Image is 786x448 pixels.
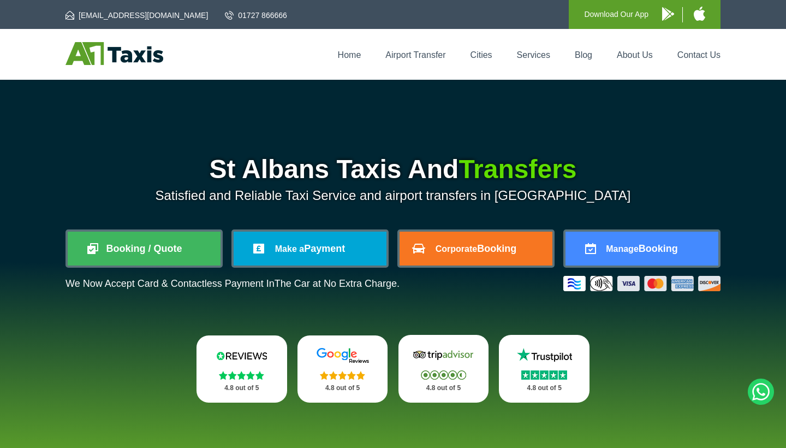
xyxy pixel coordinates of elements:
a: [EMAIL_ADDRESS][DOMAIN_NAME] [65,10,208,21]
a: Make aPayment [234,232,386,266]
img: Stars [421,370,466,380]
img: Tripadvisor [410,347,476,363]
img: A1 Taxis Android App [662,7,674,21]
a: Cities [471,50,492,60]
a: Blog [575,50,592,60]
a: 01727 866666 [225,10,287,21]
p: 4.8 out of 5 [209,381,275,395]
p: 4.8 out of 5 [511,381,577,395]
a: Trustpilot Stars 4.8 out of 5 [499,335,589,403]
span: Manage [606,244,639,254]
p: Download Our App [584,8,648,21]
img: Credit And Debit Cards [563,276,720,291]
p: 4.8 out of 5 [410,381,477,395]
img: Stars [219,371,264,380]
img: Stars [320,371,365,380]
img: A1 Taxis St Albans LTD [65,42,163,65]
img: Google [310,347,376,364]
span: Corporate [436,244,477,254]
a: ManageBooking [565,232,718,266]
img: Trustpilot [511,347,577,363]
a: Booking / Quote [68,232,221,266]
p: 4.8 out of 5 [309,381,376,395]
a: Airport Transfer [385,50,445,60]
h1: St Albans Taxis And [65,156,720,182]
a: Tripadvisor Stars 4.8 out of 5 [398,335,489,403]
span: Transfers [458,155,576,184]
img: A1 Taxis iPhone App [694,7,705,21]
a: Google Stars 4.8 out of 5 [297,335,388,403]
span: The Car at No Extra Charge. [275,278,400,289]
p: We Now Accept Card & Contactless Payment In [65,278,400,290]
a: Contact Us [677,50,720,60]
a: About Us [617,50,653,60]
span: Make a [275,244,304,254]
p: Satisfied and Reliable Taxi Service and airport transfers in [GEOGRAPHIC_DATA] [65,188,720,203]
a: Home [338,50,361,60]
img: Reviews.io [209,347,275,364]
img: Stars [521,370,567,380]
a: CorporateBooking [400,232,552,266]
a: Reviews.io Stars 4.8 out of 5 [196,335,287,403]
a: Services [517,50,550,60]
